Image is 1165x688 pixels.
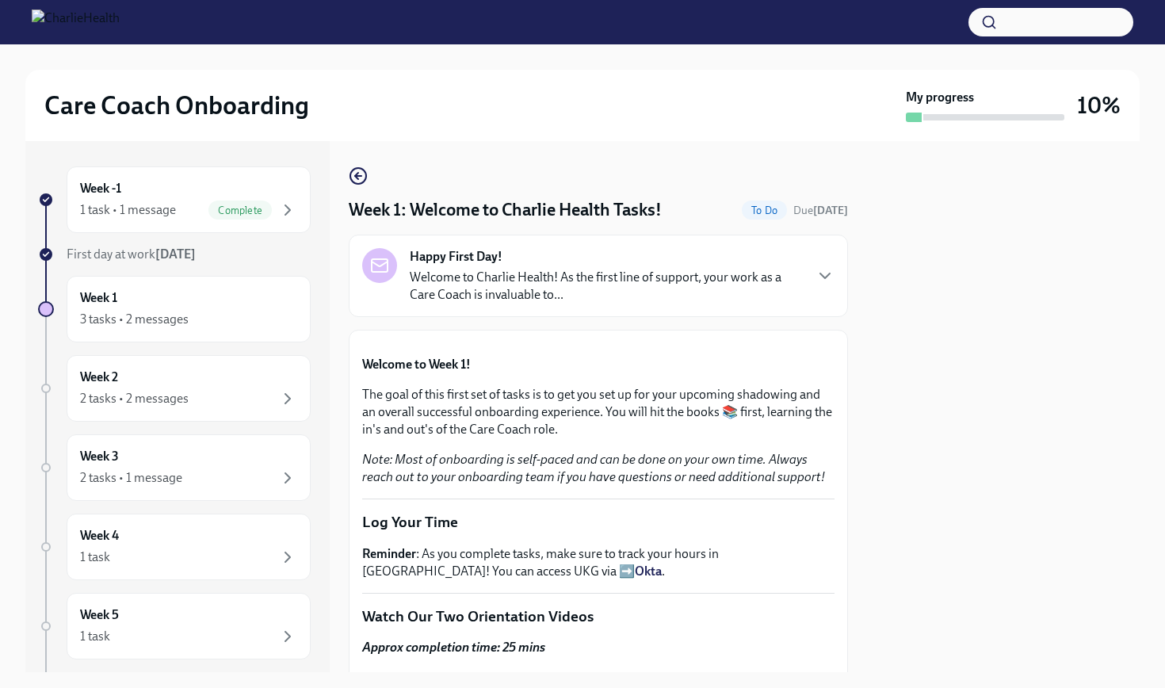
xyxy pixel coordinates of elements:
a: Okta [635,564,662,579]
a: Week -11 task • 1 messageComplete [38,166,311,233]
h6: Week 3 [80,448,119,465]
strong: Happy First Day! [410,248,502,266]
div: 3 tasks • 2 messages [80,311,189,328]
em: Note: Most of onboarding is self-paced and can be done on your own time. Always reach out to your... [362,452,825,484]
a: Week 41 task [38,514,311,580]
h2: Care Coach Onboarding [44,90,309,121]
strong: Welcome to Week 1! [362,357,471,372]
h6: Week -1 [80,180,121,197]
p: Welcome to Charlie Health! As the first line of support, your work as a Care Coach is invaluable ... [410,269,803,304]
h3: 10% [1077,91,1121,120]
img: CharlieHealth [32,10,120,35]
span: August 19th, 2025 10:00 [793,203,848,218]
a: Week 51 task [38,593,311,659]
h6: Week 1 [80,289,117,307]
a: First day at work[DATE] [38,246,311,263]
strong: My progress [906,89,974,106]
div: 2 tasks • 1 message [80,469,182,487]
a: Week 32 tasks • 1 message [38,434,311,501]
div: 1 task [80,628,110,645]
div: 2 tasks • 2 messages [80,390,189,407]
strong: Reminder [362,546,416,561]
span: To Do [742,204,787,216]
p: The goal of this first set of tasks is to get you set up for your upcoming shadowing and an overa... [362,386,835,438]
h4: Week 1: Welcome to Charlie Health Tasks! [349,198,662,222]
p: Watch Our Two Orientation Videos [362,606,835,627]
p: Log Your Time [362,512,835,533]
span: Due [793,204,848,217]
h6: Week 4 [80,527,119,545]
h6: Week 2 [80,369,118,386]
a: Week 22 tasks • 2 messages [38,355,311,422]
strong: [DATE] [155,247,196,262]
div: 1 task • 1 message [80,201,176,219]
span: Complete [208,204,272,216]
span: First day at work [67,247,196,262]
a: Week 13 tasks • 2 messages [38,276,311,342]
p: : As you complete tasks, make sure to track your hours in [GEOGRAPHIC_DATA]! You can access UKG v... [362,545,835,580]
div: 1 task [80,548,110,566]
strong: Approx completion time: 25 mins [362,640,545,655]
h6: Week 5 [80,606,119,624]
strong: [DATE] [813,204,848,217]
